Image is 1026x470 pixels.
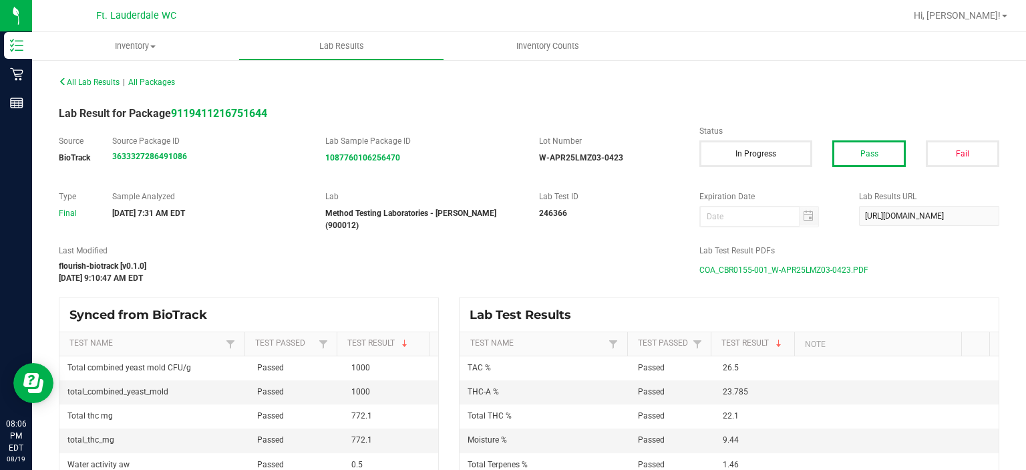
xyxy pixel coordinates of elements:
[539,191,679,203] label: Lab Test ID
[112,209,185,218] strong: [DATE] 7:31 AM EDT
[723,363,739,372] span: 26.5
[10,39,23,52] inline-svg: Inventory
[689,336,705,352] a: Filter
[638,387,665,396] span: Passed
[351,435,372,445] span: 772.1
[67,460,130,469] span: Water activity aw
[257,363,284,372] span: Passed
[498,40,597,52] span: Inventory Counts
[468,411,512,421] span: Total THC %
[347,338,424,349] a: Test ResultSortable
[10,96,23,110] inline-svg: Reports
[699,245,999,257] label: Lab Test Result PDFs
[123,78,125,87] span: |
[914,10,1001,21] span: Hi, [PERSON_NAME]!
[325,135,519,147] label: Lab Sample Package ID
[59,135,92,147] label: Source
[723,435,739,445] span: 9.44
[399,338,410,349] span: Sortable
[112,135,306,147] label: Source Package ID
[699,191,840,203] label: Expiration Date
[59,153,90,162] strong: BioTrack
[6,418,26,454] p: 08:06 PM EDT
[13,363,53,403] iframe: Resource center
[468,435,507,445] span: Moisture %
[638,363,665,372] span: Passed
[470,308,581,322] span: Lab Test Results
[112,191,306,203] label: Sample Analyzed
[539,153,623,162] strong: W-APR25LMZ03-0423
[59,207,92,219] div: Final
[723,460,739,469] span: 1.46
[59,261,146,271] strong: flourish-biotrack [v0.1.0]
[67,387,168,396] span: total_combined_yeast_mold
[351,411,372,421] span: 772.1
[638,460,665,469] span: Passed
[59,273,143,283] strong: [DATE] 9:10:47 AM EDT
[468,363,491,372] span: TAC %
[32,32,238,60] a: Inventory
[774,338,784,349] span: Sortable
[112,152,187,161] a: 3633327286491086
[351,460,363,469] span: 0.5
[539,209,567,218] strong: 246366
[638,338,689,349] a: Test PassedSortable
[721,338,790,349] a: Test ResultSortable
[468,460,528,469] span: Total Terpenes %
[257,460,284,469] span: Passed
[32,40,238,52] span: Inventory
[794,332,961,356] th: Note
[238,32,445,60] a: Lab Results
[257,387,284,396] span: Passed
[699,260,868,280] span: COA_CBR0155-001_W-APR25LMZ03-0423.PDF
[351,363,370,372] span: 1000
[171,107,267,120] a: 9119411216751644
[222,336,238,352] a: Filter
[128,78,175,87] span: All Packages
[10,68,23,81] inline-svg: Retail
[638,411,665,421] span: Passed
[69,338,222,349] a: Test NameSortable
[67,363,191,372] span: Total combined yeast mold CFU/g
[6,454,26,464] p: 08/19
[255,338,315,349] a: Test PassedSortable
[59,191,92,203] label: Type
[325,209,496,230] strong: Method Testing Laboratories - [PERSON_NAME] (900012)
[67,411,113,421] span: Total thc mg
[539,135,679,147] label: Lot Number
[723,387,748,396] span: 23.785
[301,40,382,52] span: Lab Results
[59,107,267,120] span: Lab Result for Package
[470,338,606,349] a: Test NameSortable
[257,411,284,421] span: Passed
[605,336,621,352] a: Filter
[926,140,999,167] button: Fail
[468,387,499,396] span: THC-A %
[444,32,651,60] a: Inventory Counts
[351,387,370,396] span: 1000
[257,435,284,445] span: Passed
[59,245,679,257] label: Last Modified
[638,435,665,445] span: Passed
[699,140,813,167] button: In Progress
[67,435,114,445] span: total_thc_mg
[325,191,519,203] label: Lab
[859,191,999,203] label: Lab Results URL
[96,10,176,21] span: Ft. Lauderdale WC
[69,308,217,322] span: Synced from BioTrack
[325,153,400,162] a: 1087760106256470
[699,125,999,137] label: Status
[59,78,120,87] span: All Lab Results
[315,336,331,352] a: Filter
[832,140,906,167] button: Pass
[723,411,739,421] span: 22.1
